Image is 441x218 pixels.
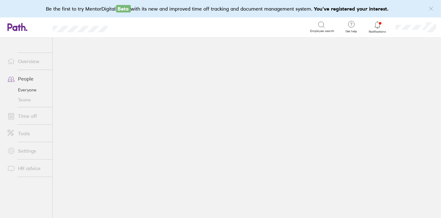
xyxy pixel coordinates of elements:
a: Overview [2,55,52,67]
div: Search [125,24,140,30]
a: Notifications [367,21,388,34]
a: Tools [2,127,52,140]
span: Get help [341,30,361,33]
a: People [2,72,52,85]
a: Teams [2,95,52,105]
span: Beta [116,5,131,12]
div: Be the first to try MentorDigital with its new and improved time off tracking and document manage... [46,5,395,12]
span: Employee search [310,29,334,33]
b: You've registered your interest. [314,6,389,12]
a: Time off [2,110,52,122]
a: Settings [2,145,52,157]
span: Notifications [367,30,388,34]
a: Everyone [2,85,52,95]
a: HR advice [2,162,52,174]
